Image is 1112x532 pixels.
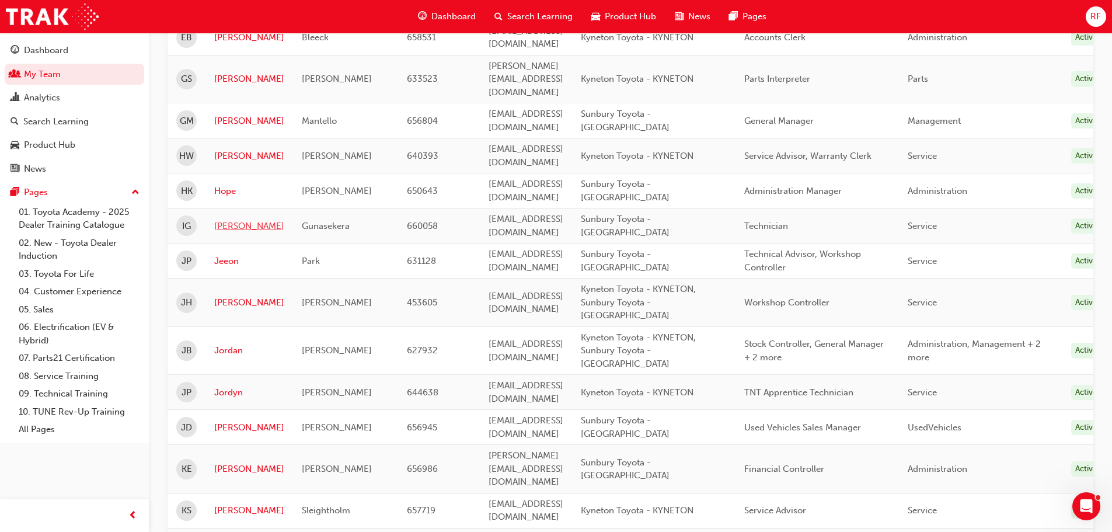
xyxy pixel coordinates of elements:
[407,464,438,474] span: 656986
[214,504,284,517] a: [PERSON_NAME]
[182,344,192,357] span: JB
[407,32,436,43] span: 658531
[214,31,284,44] a: [PERSON_NAME]
[182,220,191,233] span: IG
[302,221,350,231] span: Gunasekera
[24,44,68,57] div: Dashboard
[6,4,99,30] img: Trak
[744,221,788,231] span: Technician
[407,256,436,266] span: 631128
[1090,10,1101,23] span: RF
[1071,30,1101,46] div: Active
[908,74,928,84] span: Parts
[407,505,435,516] span: 657719
[14,318,144,349] a: 06. Electrification (EV & Hybrid)
[409,5,485,29] a: guage-iconDashboard
[182,463,192,476] span: KE
[744,249,861,273] span: Technical Advisor, Workshop Controller
[182,504,191,517] span: KS
[407,422,437,433] span: 656945
[908,221,937,231] span: Service
[14,367,144,385] a: 08. Service Training
[581,74,693,84] span: Kyneton Toyota - KYNETON
[214,386,284,399] a: Jordyn
[23,115,89,128] div: Search Learning
[489,415,563,439] span: [EMAIL_ADDRESS][DOMAIN_NAME]
[485,5,582,29] a: search-iconSearch Learning
[720,5,776,29] a: pages-iconPages
[181,296,192,310] span: JH
[5,87,144,109] a: Analytics
[744,422,861,433] span: Used Vehicles Sales Manager
[908,339,1041,363] span: Administration, Management + 2 more
[489,249,563,273] span: [EMAIL_ADDRESS][DOMAIN_NAME]
[5,182,144,203] button: Pages
[14,403,144,421] a: 10. TUNE Rev-Up Training
[179,149,194,163] span: HW
[675,9,684,24] span: news-icon
[11,187,19,198] span: pages-icon
[489,380,563,404] span: [EMAIL_ADDRESS][DOMAIN_NAME]
[407,116,438,126] span: 656804
[744,339,884,363] span: Stock Controller, General Manager + 2 more
[214,149,284,163] a: [PERSON_NAME]
[5,134,144,156] a: Product Hub
[11,93,19,103] span: chart-icon
[14,301,144,319] a: 05. Sales
[1071,183,1101,199] div: Active
[581,179,670,203] span: Sunbury Toyota - [GEOGRAPHIC_DATA]
[581,284,696,321] span: Kyneton Toyota - KYNETON, Sunbury Toyota - [GEOGRAPHIC_DATA]
[1071,503,1101,519] div: Active
[24,138,75,152] div: Product Hub
[1072,492,1100,520] iframe: Intercom live chat
[182,255,191,268] span: JP
[302,387,372,398] span: [PERSON_NAME]
[302,186,372,196] span: [PERSON_NAME]
[131,185,140,200] span: up-icon
[489,291,563,315] span: [EMAIL_ADDRESS][DOMAIN_NAME]
[489,214,563,238] span: [EMAIL_ADDRESS][DOMAIN_NAME]
[729,9,738,24] span: pages-icon
[24,91,60,105] div: Analytics
[489,179,563,203] span: [EMAIL_ADDRESS][DOMAIN_NAME]
[214,220,284,233] a: [PERSON_NAME]
[744,387,853,398] span: TNT Apprentice Technician
[688,10,710,23] span: News
[214,296,284,310] a: [PERSON_NAME]
[11,69,19,80] span: people-icon
[5,40,144,61] a: Dashboard
[181,185,193,198] span: HK
[302,464,372,474] span: [PERSON_NAME]
[743,10,766,23] span: Pages
[744,505,806,516] span: Service Advisor
[14,283,144,301] a: 04. Customer Experience
[407,387,438,398] span: 644638
[431,10,476,23] span: Dashboard
[11,164,19,175] span: news-icon
[744,186,842,196] span: Administration Manager
[214,344,284,357] a: Jordan
[494,9,503,24] span: search-icon
[14,265,144,283] a: 03. Toyota For Life
[1071,295,1101,311] div: Active
[581,457,670,481] span: Sunbury Toyota - [GEOGRAPHIC_DATA]
[181,31,192,44] span: EB
[11,46,19,56] span: guage-icon
[214,72,284,86] a: [PERSON_NAME]
[582,5,665,29] a: car-iconProduct Hub
[302,505,350,516] span: Sleightholm
[1071,385,1101,401] div: Active
[1071,218,1101,234] div: Active
[744,116,814,126] span: General Manager
[507,10,573,23] span: Search Learning
[5,37,144,182] button: DashboardMy TeamAnalyticsSearch LearningProduct HubNews
[302,116,337,126] span: Mantello
[581,505,693,516] span: Kyneton Toyota - KYNETON
[302,297,372,308] span: [PERSON_NAME]
[1071,148,1101,164] div: Active
[302,151,372,161] span: [PERSON_NAME]
[11,140,19,151] span: car-icon
[581,109,670,133] span: Sunbury Toyota - [GEOGRAPHIC_DATA]
[581,214,670,238] span: Sunbury Toyota - [GEOGRAPHIC_DATA]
